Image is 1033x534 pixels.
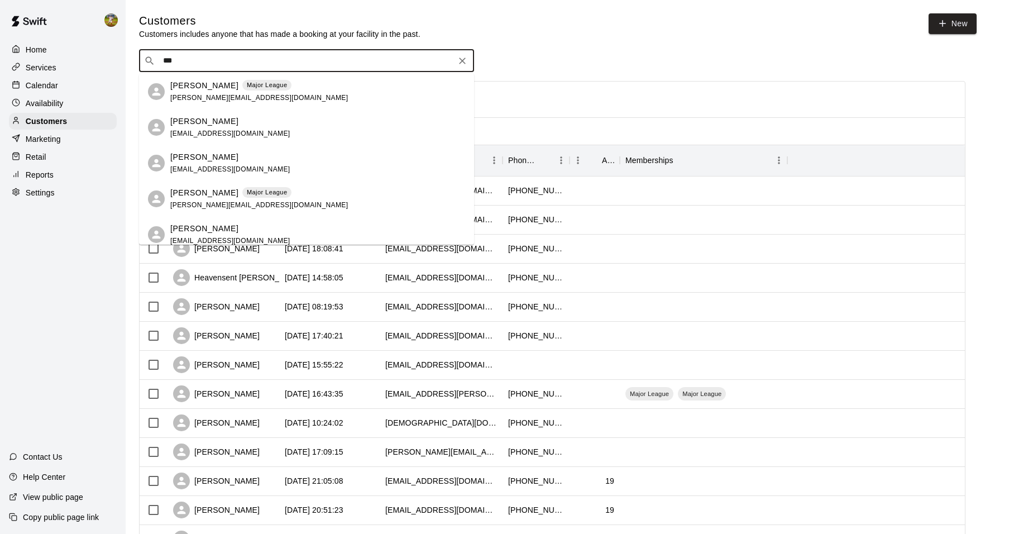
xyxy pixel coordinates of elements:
div: [PERSON_NAME] [173,444,260,460]
div: ashlee.woolard@yahoo.com [385,388,497,399]
div: tilly@slaglemail.com [385,359,497,370]
div: Memberships [625,145,673,176]
p: [PERSON_NAME] [170,223,238,235]
div: 19 [605,475,614,487]
p: Retail [26,151,46,163]
span: [PERSON_NAME][EMAIL_ADDRESS][DOMAIN_NAME] [170,94,348,102]
p: Availability [26,98,64,109]
p: Home [26,44,47,55]
span: [EMAIL_ADDRESS][DOMAIN_NAME] [170,237,290,245]
div: Hal Hendler [148,190,165,207]
a: Home [9,41,117,58]
a: Availability [9,95,117,112]
div: 2025-10-04 10:24:02 [285,417,343,428]
div: Heavensent [PERSON_NAME] [173,269,304,286]
div: heavensentwells@gmail.com [385,272,497,283]
a: Retail [9,149,117,165]
div: Michael Hendricks [148,119,165,136]
p: [PERSON_NAME] [170,151,238,163]
p: View public page [23,492,83,503]
p: Settings [26,187,55,198]
a: Reports [9,166,117,183]
p: Customers includes anyone that has made a booking at your facility in the past. [139,28,420,40]
div: Phone Number [508,145,537,176]
div: [PERSON_NAME] [173,502,260,518]
div: +19794029553 [508,214,564,225]
img: Jhonny Montoya [104,13,118,27]
div: Jhonny Montoya [102,9,126,31]
div: +12544492953 [508,388,564,399]
div: oscar_rodriguezjr@att.net [385,504,497,516]
div: Customers [9,113,117,130]
div: derekarias67@gmail.com [385,475,497,487]
a: Settings [9,184,117,201]
h5: Customers [139,13,420,28]
button: Clear [455,53,470,69]
div: colleenj@c21integra.com [385,301,497,312]
div: +18322150683 [508,504,564,516]
p: [PERSON_NAME] [170,187,238,199]
div: +19792774910 [508,301,564,312]
p: Major League [247,188,288,197]
div: 2025-10-08 14:58:05 [285,272,343,283]
p: Major League [247,80,288,90]
div: Major League [678,387,726,401]
div: 2025-10-02 17:09:15 [285,446,343,457]
a: Calendar [9,77,117,94]
span: Major League [678,389,726,398]
div: 19 [605,504,614,516]
div: +19365372147 [508,330,564,341]
div: 2025-10-01 21:05:08 [285,475,343,487]
p: Services [26,62,56,73]
div: [PERSON_NAME] [173,298,260,315]
p: Contact Us [23,451,63,463]
div: +15125657246 [508,446,564,457]
div: 2025-10-05 16:43:35 [285,388,343,399]
div: Major League [625,387,673,401]
div: [PERSON_NAME] [173,473,260,489]
div: +17245700670 [508,272,564,283]
p: Marketing [26,133,61,145]
div: Trey Stephens [148,155,165,171]
button: Sort [537,152,553,168]
div: Memberships [620,145,787,176]
div: +18509023428 [508,243,564,254]
p: Help Center [23,471,65,483]
button: Menu [570,152,586,169]
a: New [929,13,977,34]
div: Stephen Lednicky [148,226,165,243]
span: [EMAIL_ADDRESS][DOMAIN_NAME] [170,165,290,173]
div: veronica.boenigk@gmail.com [385,446,497,457]
div: Phone Number [503,145,570,176]
p: [PERSON_NAME] [170,116,238,127]
button: Menu [553,152,570,169]
div: crystalmoronta@yahoo.com [385,243,497,254]
p: Calendar [26,80,58,91]
button: Menu [486,152,503,169]
div: britni.marie13@gmail.com [385,417,497,428]
div: 2025-10-07 08:19:53 [285,301,343,312]
div: Age [602,145,614,176]
div: 2025-10-12 18:08:41 [285,243,343,254]
a: Services [9,59,117,76]
div: [PERSON_NAME] [173,240,260,257]
a: Marketing [9,131,117,147]
div: +12546408222 [508,185,564,196]
div: Joe Hendler [148,83,165,100]
p: Reports [26,169,54,180]
div: +17208100268 [508,417,564,428]
div: 2025-10-06 15:55:22 [285,359,343,370]
p: [PERSON_NAME] [170,80,238,92]
button: Sort [586,152,602,168]
div: +17138264339 [508,475,564,487]
div: [PERSON_NAME] [173,356,260,373]
div: m.livingston9911@gmail.com [385,330,497,341]
div: Search customers by name or email [139,50,474,72]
